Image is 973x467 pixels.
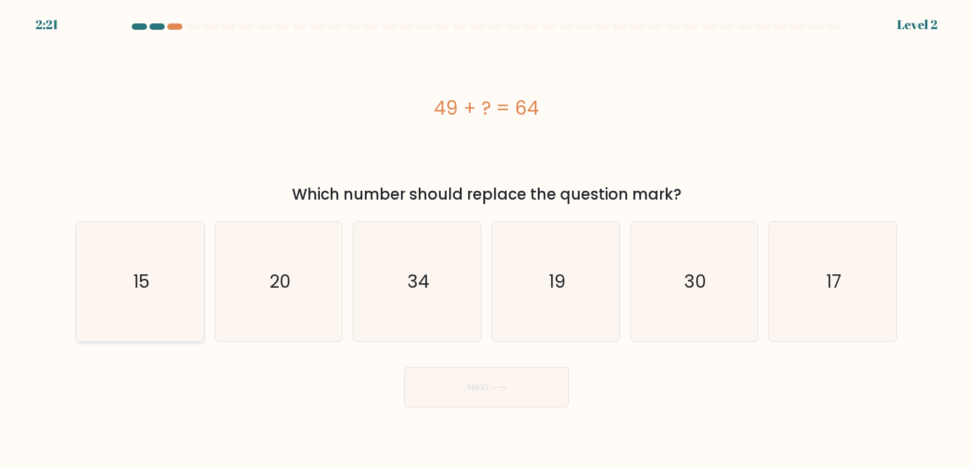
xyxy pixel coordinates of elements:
[35,15,58,34] div: 2:21
[549,269,566,294] text: 19
[407,269,429,294] text: 34
[133,269,149,294] text: 15
[404,367,569,407] button: Next
[76,94,897,122] div: 49 + ? = 64
[684,269,706,294] text: 30
[897,15,938,34] div: Level 2
[269,269,291,294] text: 20
[826,269,841,294] text: 17
[84,183,889,206] div: Which number should replace the question mark?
